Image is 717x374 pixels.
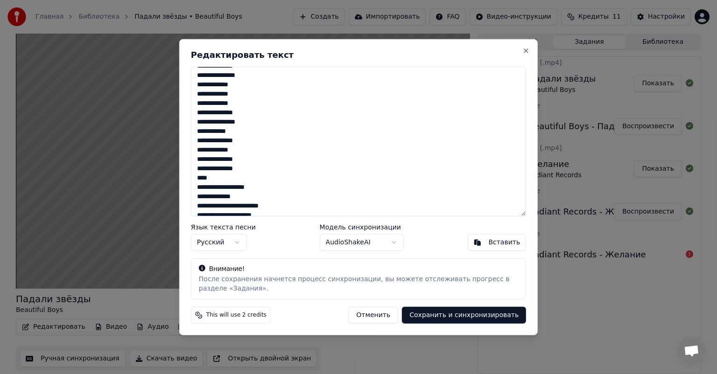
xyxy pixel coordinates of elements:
div: После сохранения начнется процесс синхронизации, вы можете отслеживать прогресс в разделе «Задания». [199,274,518,293]
span: This will use 2 credits [206,311,267,319]
label: Язык текста песни [191,223,256,230]
div: Вставить [488,237,520,247]
button: Вставить [467,234,526,250]
button: Сохранить и синхронизировать [402,306,526,323]
h2: Редактировать текст [191,51,526,59]
div: Внимание! [199,264,518,273]
label: Модель синхронизации [320,223,404,230]
button: Отменить [348,306,398,323]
